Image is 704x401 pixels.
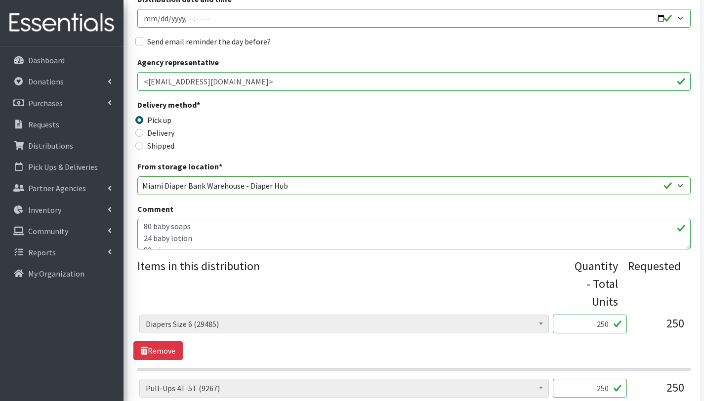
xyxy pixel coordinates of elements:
[147,140,174,152] label: Shipped
[553,315,627,333] input: Quantity
[635,315,684,341] div: 250
[28,247,56,257] p: Reports
[137,56,219,68] label: Agency representative
[147,36,271,47] label: Send email reminder the day before?
[28,205,61,215] p: Inventory
[4,157,120,177] a: Pick Ups & Deliveries
[4,136,120,156] a: Distributions
[28,55,65,65] p: Dashboard
[146,381,542,395] span: Pull-Ups 4T-5T (9267)
[137,257,575,307] legend: Items in this distribution
[4,72,120,91] a: Donations
[4,50,120,70] a: Dashboard
[553,379,627,398] input: Quantity
[139,315,549,333] span: Diapers Size 6 (29485)
[628,257,681,311] div: Requested
[4,221,120,241] a: Community
[146,317,542,331] span: Diapers Size 6 (29485)
[4,178,120,198] a: Partner Agencies
[197,100,200,110] abbr: required
[137,99,276,114] legend: Delivery method
[4,6,120,40] img: HumanEssentials
[147,127,174,139] label: Delivery
[219,161,222,171] abbr: required
[28,120,59,129] p: Requests
[28,183,86,193] p: Partner Agencies
[28,77,64,86] p: Donations
[147,114,171,126] label: Pick up
[28,141,73,151] p: Distributions
[4,242,120,262] a: Reports
[28,269,84,279] p: My Organization
[4,264,120,283] a: My Organization
[137,160,222,172] label: From storage location
[4,93,120,113] a: Purchases
[139,379,549,398] span: Pull-Ups 4T-5T (9267)
[4,115,120,134] a: Requests
[133,341,183,360] a: Remove
[28,162,98,172] p: Pick Ups & Deliveries
[4,200,120,220] a: Inventory
[137,203,173,215] label: Comment
[575,257,618,311] div: Quantity - Total Units
[28,98,63,108] p: Purchases
[28,226,68,236] p: Community
[137,219,691,249] textarea: With this order you are serving 60 children other baby essentials (315): 107 masks 24 hand saniti...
